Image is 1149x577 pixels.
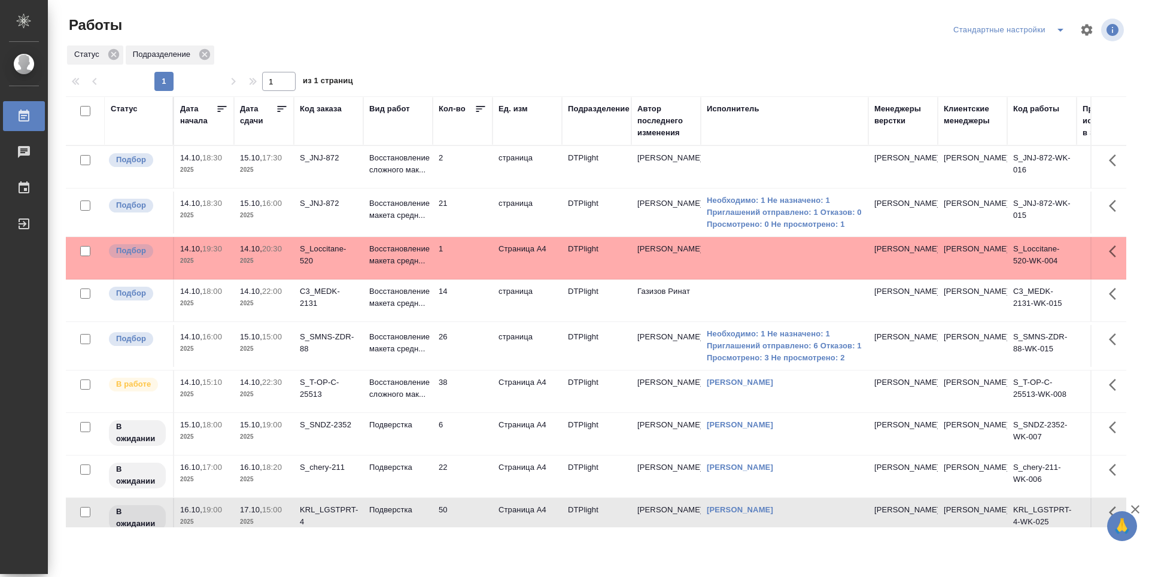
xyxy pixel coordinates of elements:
[707,103,759,115] div: Исполнитель
[369,243,427,267] p: Восстановление макета средн...
[562,237,631,279] td: DTPlight
[262,244,282,253] p: 20:30
[180,255,228,267] p: 2025
[108,419,167,447] div: Исполнитель назначен, приступать к работе пока рано
[300,419,357,431] div: S_SNDZ-2352
[433,498,493,540] td: 50
[240,287,262,296] p: 14.10,
[433,146,493,188] td: 2
[303,74,353,91] span: из 1 страниц
[116,506,159,530] p: В ожидании
[300,103,342,115] div: Код заказа
[938,237,1007,279] td: [PERSON_NAME]
[180,297,228,309] p: 2025
[369,461,427,473] p: Подверстка
[1107,511,1137,541] button: 🙏
[180,209,228,221] p: 2025
[493,192,562,233] td: страница
[116,199,146,211] p: Подбор
[66,16,122,35] span: Работы
[202,505,222,514] p: 19:00
[180,153,202,162] p: 14.10,
[433,192,493,233] td: 21
[240,343,288,355] p: 2025
[707,378,773,387] a: [PERSON_NAME]
[180,287,202,296] p: 14.10,
[874,103,932,127] div: Менеджеры верстки
[300,461,357,473] div: S_chery-211
[262,287,282,296] p: 22:00
[631,280,701,321] td: Газизов Ринат
[562,280,631,321] td: DTPlight
[240,378,262,387] p: 14.10,
[562,146,631,188] td: DTPlight
[202,463,222,472] p: 17:00
[300,243,357,267] div: S_Loccitane-520
[369,376,427,400] p: Восстановление сложного мак...
[240,244,262,253] p: 14.10,
[1102,371,1130,399] button: Здесь прячутся важные кнопки
[874,376,932,388] p: [PERSON_NAME]
[938,146,1007,188] td: [PERSON_NAME]
[707,505,773,514] a: [PERSON_NAME]
[439,103,466,115] div: Кол-во
[300,331,357,355] div: S_SMNS-ZDR-88
[1007,237,1077,279] td: S_Loccitane-520-WK-004
[631,192,701,233] td: [PERSON_NAME]
[369,504,427,516] p: Подверстка
[262,153,282,162] p: 17:30
[300,152,357,164] div: S_JNJ-872
[707,463,773,472] a: [PERSON_NAME]
[493,146,562,188] td: страница
[1007,325,1077,367] td: S_SMNS-ZDR-88-WK-015
[262,199,282,208] p: 16:00
[116,333,146,345] p: Подбор
[202,153,222,162] p: 18:30
[493,325,562,367] td: страница
[568,103,630,115] div: Подразделение
[180,378,202,387] p: 14.10,
[111,103,138,115] div: Статус
[562,455,631,497] td: DTPlight
[240,516,288,528] p: 2025
[938,325,1007,367] td: [PERSON_NAME]
[1102,237,1130,266] button: Здесь прячутся важные кнопки
[240,473,288,485] p: 2025
[240,255,288,267] p: 2025
[433,325,493,367] td: 26
[1007,455,1077,497] td: S_chery-211-WK-006
[1102,146,1130,175] button: Здесь прячутся важные кнопки
[74,48,104,60] p: Статус
[262,378,282,387] p: 22:30
[116,463,159,487] p: В ожидании
[300,376,357,400] div: S_T-OP-C-25513
[493,413,562,455] td: Страница А4
[1007,371,1077,412] td: S_T-OP-C-25513-WK-008
[240,153,262,162] p: 15.10,
[562,325,631,367] td: DTPlight
[874,198,932,209] p: [PERSON_NAME]
[202,287,222,296] p: 18:00
[944,103,1001,127] div: Клиентские менеджеры
[369,198,427,221] p: Восстановление макета средн...
[202,332,222,341] p: 16:00
[300,286,357,309] div: C3_MEDK-2131
[180,473,228,485] p: 2025
[874,331,932,343] p: [PERSON_NAME]
[108,243,167,259] div: Можно подбирать исполнителей
[240,431,288,443] p: 2025
[1007,280,1077,321] td: C3_MEDK-2131-WK-015
[874,152,932,164] p: [PERSON_NAME]
[1102,455,1130,484] button: Здесь прячутся важные кнопки
[369,419,427,431] p: Подверстка
[938,413,1007,455] td: [PERSON_NAME]
[180,103,216,127] div: Дата начала
[116,245,146,257] p: Подбор
[637,103,695,139] div: Автор последнего изменения
[631,455,701,497] td: [PERSON_NAME]
[240,297,288,309] p: 2025
[180,463,202,472] p: 16.10,
[493,371,562,412] td: Страница А4
[433,413,493,455] td: 6
[938,498,1007,540] td: [PERSON_NAME]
